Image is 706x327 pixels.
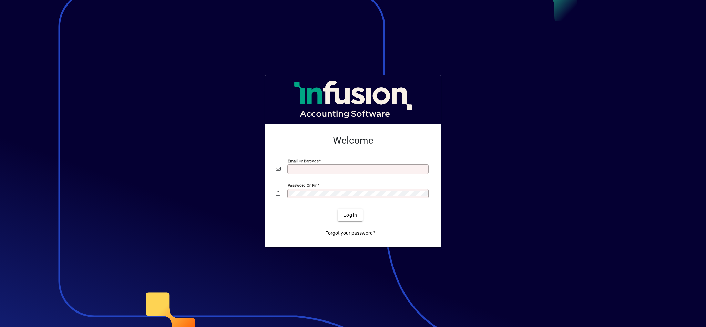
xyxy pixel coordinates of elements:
[325,229,375,237] span: Forgot your password?
[288,183,317,188] mat-label: Password or Pin
[323,227,378,239] a: Forgot your password?
[276,135,430,146] h2: Welcome
[338,209,363,221] button: Login
[343,212,357,219] span: Login
[288,159,319,163] mat-label: Email or Barcode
